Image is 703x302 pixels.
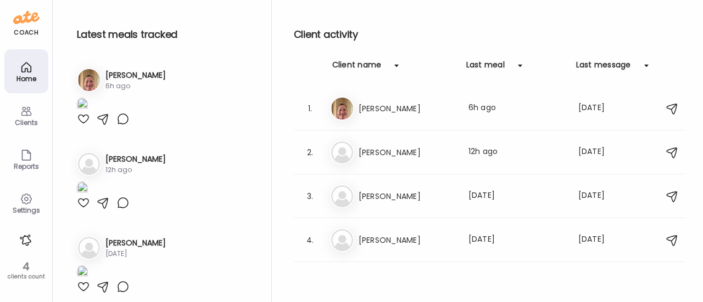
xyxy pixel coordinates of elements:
div: 12h ago [468,146,565,159]
img: bg-avatar-default.svg [78,237,100,259]
div: 3. [304,190,317,203]
h2: Latest meals tracked [77,26,254,43]
div: Clients [7,119,46,126]
div: [DATE] [578,146,621,159]
div: 4 [4,260,48,273]
h2: Client activity [294,26,685,43]
div: [DATE] [578,190,621,203]
img: bg-avatar-default.svg [331,141,353,163]
img: images%2FPltaLHtbMRdY6hvW1cLZ4xjFVjV2%2FVgT4z9QjupTIr2XDpvAb%2FytfHpm4wxRK9nOcDkgkH_1080 [77,98,88,112]
div: Client name [332,59,382,77]
img: avatars%2FPltaLHtbMRdY6hvW1cLZ4xjFVjV2 [331,98,353,119]
div: 1. [304,102,317,115]
div: 2. [304,146,317,159]
h3: [PERSON_NAME] [359,146,455,159]
div: [DATE] [468,233,565,247]
img: images%2FflEIjWeSb8ZGtLJO4JPNydGjhoE2%2FS4QK4mJwzS1wXw07j06v%2FbKuZ17ZOV2UDkyDGtPhy_1080 [77,181,88,196]
div: 4. [304,233,317,247]
div: Last meal [466,59,505,77]
div: [DATE] [578,102,621,115]
h3: [PERSON_NAME] [105,153,166,165]
img: bg-avatar-default.svg [78,153,100,175]
div: Settings [7,207,46,214]
h3: [PERSON_NAME] [105,237,166,249]
img: bg-avatar-default.svg [331,185,353,207]
h3: [PERSON_NAME] [359,102,455,115]
h3: [PERSON_NAME] [359,233,455,247]
h3: [PERSON_NAME] [105,70,166,81]
div: coach [14,28,38,37]
div: [DATE] [578,233,621,247]
div: Last message [576,59,631,77]
img: images%2Fxwqr9VqbgPh8Zr803ZyoomJaGWJ2%2FLZQHZ637FcLCp5YBdGsA%2F9tePo4SJlRS200OKIFWh_1080 [77,265,88,280]
div: 6h ago [105,81,166,91]
div: Home [7,75,46,82]
div: [DATE] [105,249,166,259]
div: 12h ago [105,165,166,175]
div: clients count [4,273,48,281]
h3: [PERSON_NAME] [359,190,455,203]
div: Reports [7,163,46,170]
img: bg-avatar-default.svg [331,229,353,251]
img: avatars%2FPltaLHtbMRdY6hvW1cLZ4xjFVjV2 [78,69,100,91]
img: ate [13,9,40,26]
div: [DATE] [468,190,565,203]
div: 6h ago [468,102,565,115]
